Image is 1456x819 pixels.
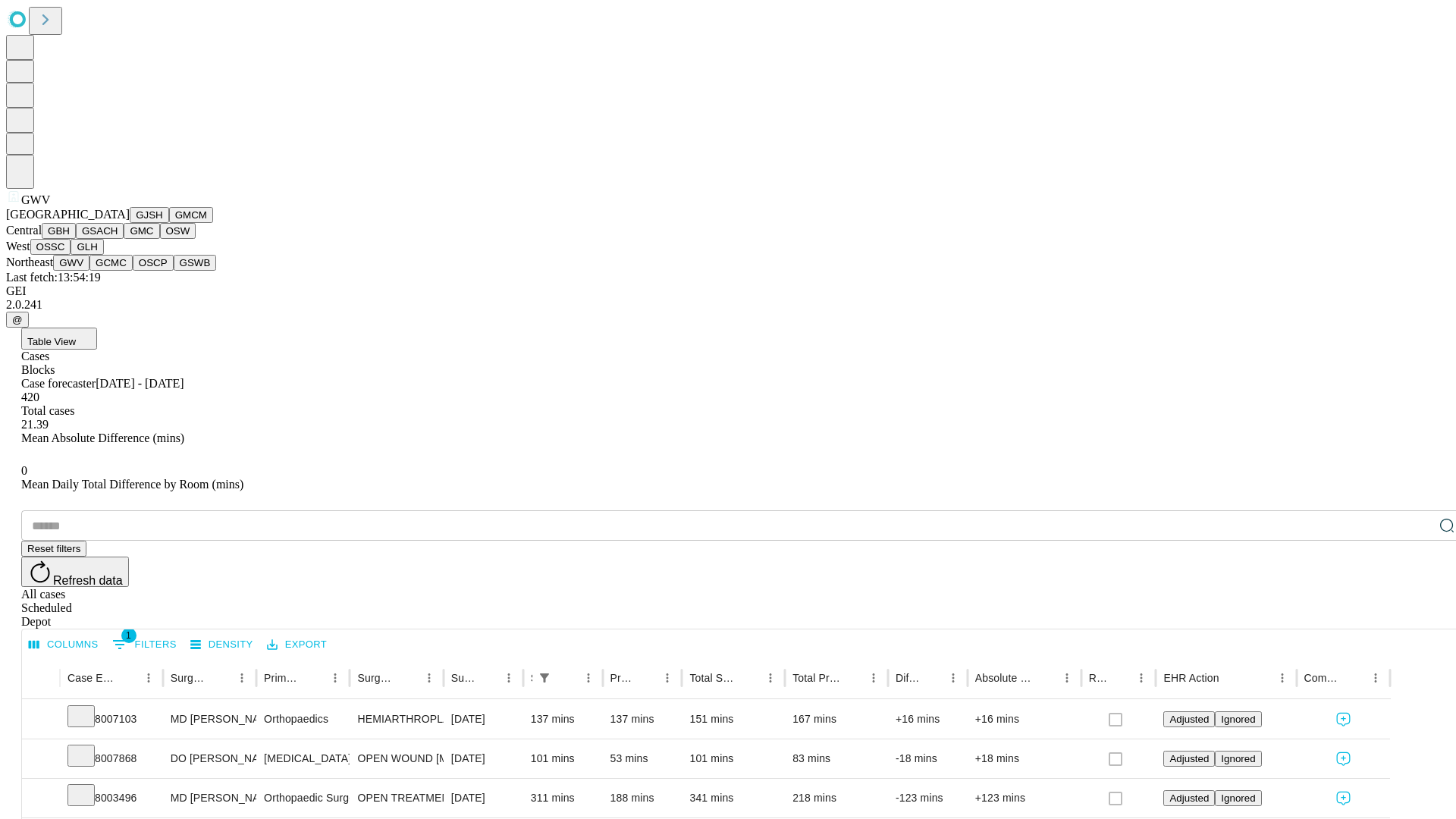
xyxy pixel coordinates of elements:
[303,667,325,689] button: Sort
[6,256,53,268] span: Northeast
[975,739,1074,778] div: +18 mins
[21,418,49,431] span: 21.39
[21,404,74,417] span: Total cases
[896,700,960,739] div: +16 mins
[1109,667,1131,689] button: Sort
[1221,667,1242,689] button: Sort
[6,224,42,237] span: Central
[264,672,302,684] div: Primary Service
[921,667,943,689] button: Sort
[357,739,435,778] div: OPEN WOUND [MEDICAL_DATA] UP TO 20 CM2
[12,314,23,325] span: @
[397,667,419,689] button: Sort
[1221,714,1255,725] span: Ignored
[96,377,184,390] span: [DATE] - [DATE]
[121,628,136,643] span: 1
[557,667,578,689] button: Sort
[1344,667,1365,689] button: Sort
[30,786,52,812] button: Expand
[531,779,595,817] div: 311 mins
[169,207,213,223] button: GMCM
[6,298,1450,312] div: 2.0.241
[1215,711,1261,727] button: Ignored
[21,391,39,403] span: 420
[21,478,243,491] span: Mean Daily Total Difference by Room (mins)
[689,779,777,817] div: 341 mins
[21,193,50,206] span: GWV
[6,284,1450,298] div: GEI
[67,779,155,817] div: 8003496
[689,672,737,684] div: Total Scheduled Duration
[27,336,76,347] span: Table View
[160,223,196,239] button: OSW
[124,223,159,239] button: GMC
[21,541,86,557] button: Reset filters
[419,667,440,689] button: Menu
[6,208,130,221] span: [GEOGRAPHIC_DATA]
[30,746,52,773] button: Expand
[451,739,516,778] div: [DATE]
[610,779,675,817] div: 188 mins
[6,240,30,253] span: West
[760,667,781,689] button: Menu
[1163,672,1219,684] div: EHR Action
[171,672,209,684] div: Surgeon Name
[263,633,331,657] button: Export
[689,700,777,739] div: 151 mins
[53,255,89,271] button: GWV
[657,667,678,689] button: Menu
[896,779,960,817] div: -123 mins
[21,328,97,350] button: Table View
[264,779,342,817] div: Orthopaedic Surgery
[1365,667,1386,689] button: Menu
[1221,792,1255,804] span: Ignored
[264,739,342,778] div: [MEDICAL_DATA]
[67,700,155,739] div: 8007103
[6,312,29,328] button: @
[27,543,80,554] span: Reset filters
[451,700,516,739] div: [DATE]
[739,667,760,689] button: Sort
[6,271,101,284] span: Last fetch: 13:54:19
[174,255,217,271] button: GSWB
[133,255,174,271] button: OSCP
[610,739,675,778] div: 53 mins
[842,667,863,689] button: Sort
[531,739,595,778] div: 101 mins
[67,739,155,778] div: 8007868
[325,667,346,689] button: Menu
[534,667,555,689] button: Show filters
[1215,751,1261,767] button: Ignored
[1056,667,1078,689] button: Menu
[531,700,595,739] div: 137 mins
[1131,667,1152,689] button: Menu
[117,667,138,689] button: Sort
[187,633,257,657] button: Density
[1089,672,1109,684] div: Resolved in EHR
[71,239,103,255] button: GLH
[1169,792,1209,804] span: Adjusted
[21,464,27,477] span: 0
[792,739,880,778] div: 83 mins
[689,739,777,778] div: 101 mins
[975,779,1074,817] div: +123 mins
[792,672,840,684] div: Total Predicted Duration
[792,700,880,739] div: 167 mins
[1163,790,1215,806] button: Adjusted
[896,672,920,684] div: Difference
[171,739,249,778] div: DO [PERSON_NAME] [PERSON_NAME] Do
[1169,753,1209,764] span: Adjusted
[498,667,519,689] button: Menu
[534,667,555,689] div: 1 active filter
[1035,667,1056,689] button: Sort
[578,667,599,689] button: Menu
[89,255,133,271] button: GCMC
[76,223,124,239] button: GSACH
[610,672,635,684] div: Predicted In Room Duration
[231,667,253,689] button: Menu
[1163,711,1215,727] button: Adjusted
[477,667,498,689] button: Sort
[357,700,435,739] div: HEMIARTHROPLASTY HIP
[171,779,249,817] div: MD [PERSON_NAME]
[792,779,880,817] div: 218 mins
